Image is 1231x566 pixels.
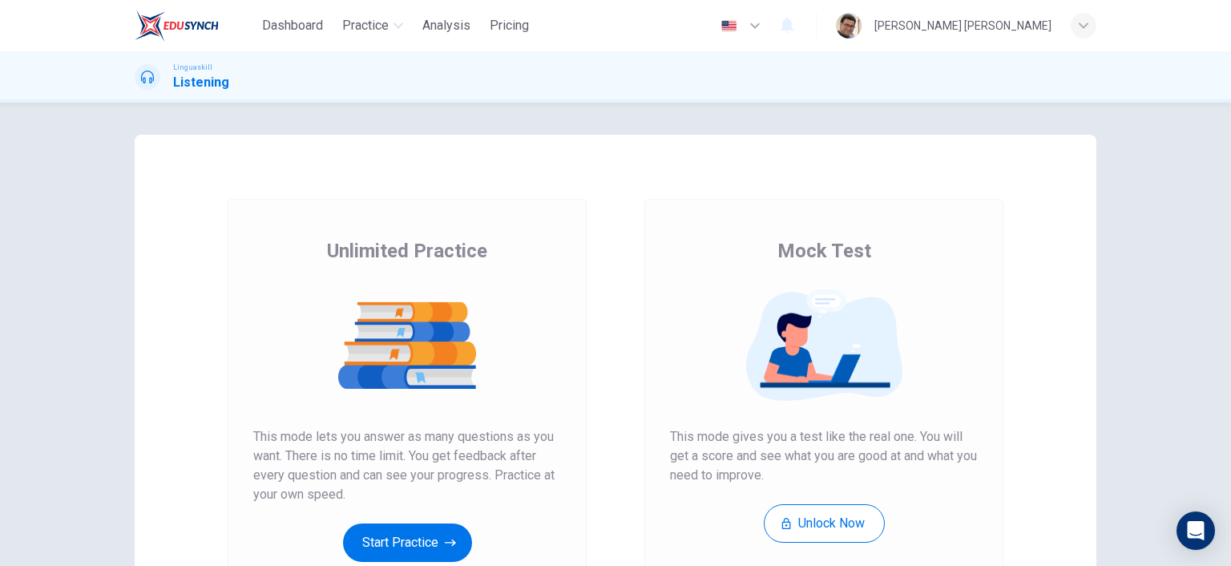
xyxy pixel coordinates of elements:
[416,11,477,40] button: Analysis
[253,427,561,504] span: This mode lets you answer as many questions as you want. There is no time limit. You get feedback...
[874,16,1051,35] div: [PERSON_NAME] [PERSON_NAME]
[256,11,329,40] button: Dashboard
[327,238,487,264] span: Unlimited Practice
[764,504,885,543] button: Unlock Now
[490,16,529,35] span: Pricing
[135,10,219,42] img: EduSynch logo
[336,11,410,40] button: Practice
[343,524,472,562] button: Start Practice
[262,16,323,35] span: Dashboard
[173,73,229,92] h1: Listening
[135,10,256,42] a: EduSynch logo
[1177,511,1215,550] div: Open Intercom Messenger
[422,16,470,35] span: Analysis
[342,16,389,35] span: Practice
[483,11,535,40] button: Pricing
[670,427,978,485] span: This mode gives you a test like the real one. You will get a score and see what you are good at a...
[173,62,212,73] span: Linguaskill
[719,20,739,32] img: en
[836,13,862,38] img: Profile picture
[777,238,871,264] span: Mock Test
